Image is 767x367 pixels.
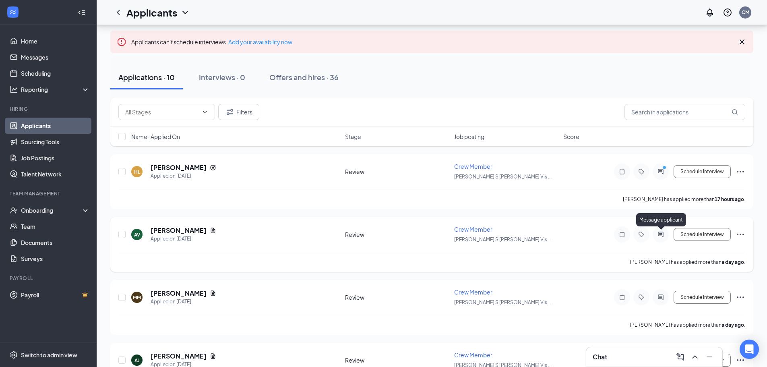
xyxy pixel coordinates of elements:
a: Job Postings [21,150,90,166]
svg: ChevronDown [180,8,190,17]
a: Sourcing Tools [21,134,90,150]
span: Job posting [454,133,484,141]
svg: Ellipses [736,167,745,176]
div: AV [134,231,140,238]
div: AJ [134,357,140,364]
span: Crew Member [454,288,492,296]
input: All Stages [125,108,198,116]
div: Open Intercom Messenger [740,340,759,359]
span: [PERSON_NAME] S [PERSON_NAME] Vis ... [454,174,552,180]
button: Schedule Interview [674,165,731,178]
svg: WorkstreamLogo [9,8,17,16]
span: Crew Member [454,351,492,359]
button: Minimize [703,350,716,363]
svg: Document [210,353,216,359]
div: Review [345,230,449,238]
svg: Filter [225,107,235,117]
svg: ChevronUp [690,352,700,362]
svg: Document [210,227,216,234]
div: Hiring [10,106,88,112]
svg: Analysis [10,85,18,93]
span: Applicants can't schedule interviews. [131,38,292,46]
svg: Tag [637,294,646,301]
div: Payroll [10,275,88,282]
div: Applications · 10 [118,72,175,82]
div: Review [345,168,449,176]
div: Applied on [DATE] [151,298,216,306]
a: Applicants [21,118,90,134]
p: [PERSON_NAME] has applied more than . [630,259,745,265]
a: Messages [21,49,90,65]
div: Team Management [10,190,88,197]
b: a day ago [722,259,744,265]
h5: [PERSON_NAME] [151,226,207,235]
svg: ChevronLeft [114,8,123,17]
svg: Tag [637,231,646,238]
a: Team [21,218,90,234]
svg: UserCheck [10,206,18,214]
svg: Collapse [78,8,86,17]
a: PayrollCrown [21,287,90,303]
div: Message applicant [636,213,686,226]
p: [PERSON_NAME] has applied more than . [630,321,745,328]
svg: Note [617,231,627,238]
input: Search in applications [624,104,745,120]
div: Reporting [21,85,90,93]
h3: Chat [593,352,607,361]
a: Talent Network [21,166,90,182]
a: Scheduling [21,65,90,81]
svg: Ellipses [736,292,745,302]
b: 17 hours ago [715,196,744,202]
svg: PrimaryDot [661,165,670,172]
svg: Reapply [210,164,216,171]
div: HL [134,168,140,175]
svg: Minimize [705,352,714,362]
div: Onboarding [21,206,83,214]
div: Applied on [DATE] [151,235,216,243]
div: Offers and hires · 36 [269,72,339,82]
div: Review [345,356,449,364]
a: Surveys [21,251,90,267]
svg: QuestionInfo [723,8,732,17]
svg: Settings [10,351,18,359]
span: Stage [345,133,361,141]
span: Crew Member [454,163,492,170]
button: ComposeMessage [674,350,687,363]
svg: Tag [637,168,646,175]
svg: ActiveChat [656,294,666,301]
span: [PERSON_NAME] S [PERSON_NAME] Vis ... [454,299,552,305]
svg: ComposeMessage [676,352,685,362]
svg: MagnifyingGlass [732,109,738,115]
div: CM [742,9,749,16]
h1: Applicants [126,6,177,19]
button: ChevronUp [688,350,701,363]
h5: [PERSON_NAME] [151,352,207,361]
span: [PERSON_NAME] S [PERSON_NAME] Vis ... [454,236,552,243]
svg: Cross [737,37,747,47]
div: Applied on [DATE] [151,172,216,180]
h5: [PERSON_NAME] [151,163,207,172]
button: Filter Filters [218,104,259,120]
svg: ActiveChat [656,168,666,175]
h5: [PERSON_NAME] [151,289,207,298]
svg: Note [617,168,627,175]
svg: Ellipses [736,230,745,239]
svg: Error [117,37,126,47]
svg: ActiveChat [656,231,666,238]
a: Documents [21,234,90,251]
div: Review [345,293,449,301]
div: Interviews · 0 [199,72,245,82]
svg: Document [210,290,216,297]
svg: Ellipses [736,355,745,365]
a: Add your availability now [228,38,292,46]
svg: Notifications [705,8,715,17]
a: Home [21,33,90,49]
b: a day ago [722,322,744,328]
div: MM [133,294,141,301]
div: Switch to admin view [21,351,77,359]
button: Schedule Interview [674,228,731,241]
span: Name · Applied On [131,133,180,141]
span: Score [563,133,579,141]
svg: ChevronDown [202,109,208,115]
